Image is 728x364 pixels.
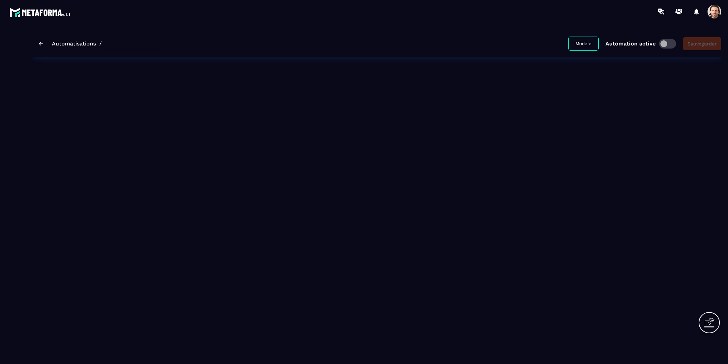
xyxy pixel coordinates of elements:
[99,40,102,47] span: /
[52,40,96,47] a: Automatisations
[39,42,43,46] img: arrow
[568,37,599,51] button: Modèle
[605,40,656,47] p: Automation active
[10,6,71,18] img: logo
